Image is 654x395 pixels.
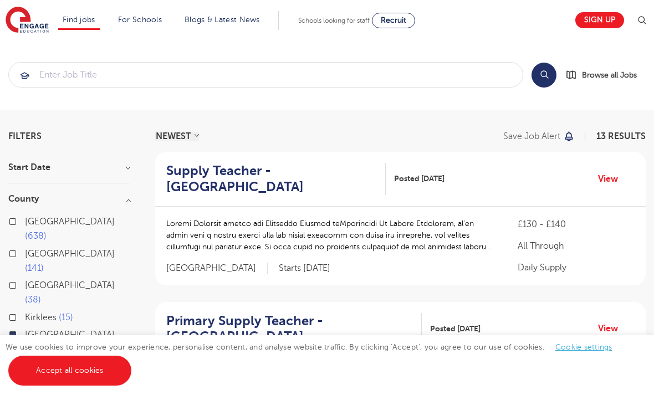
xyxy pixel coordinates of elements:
[166,263,268,274] span: [GEOGRAPHIC_DATA]
[503,132,560,141] p: Save job alert
[185,16,260,24] a: Blogs & Latest News
[25,280,32,288] input: [GEOGRAPHIC_DATA] 38
[166,163,377,195] h2: Supply Teacher - [GEOGRAPHIC_DATA]
[25,231,47,241] span: 638
[372,13,415,28] a: Recruit
[25,249,115,259] span: [GEOGRAPHIC_DATA]
[166,163,386,195] a: Supply Teacher - [GEOGRAPHIC_DATA]
[518,239,635,253] p: All Through
[518,261,635,274] p: Daily Supply
[118,16,162,24] a: For Schools
[25,217,32,224] input: [GEOGRAPHIC_DATA] 638
[166,313,413,345] h2: Primary Supply Teacher - [GEOGRAPHIC_DATA]
[8,62,523,88] div: Submit
[6,7,49,34] img: Engage Education
[394,173,444,184] span: Posted [DATE]
[598,321,626,336] a: View
[63,16,95,24] a: Find jobs
[6,343,624,375] span: We use cookies to improve your experience, personalise content, and analyse website traffic. By c...
[430,323,481,335] span: Posted [DATE]
[575,12,624,28] a: Sign up
[25,280,115,290] span: [GEOGRAPHIC_DATA]
[565,69,646,81] a: Browse all Jobs
[598,172,626,186] a: View
[582,69,637,81] span: Browse all Jobs
[25,249,32,256] input: [GEOGRAPHIC_DATA] 141
[8,163,130,172] h3: Start Date
[503,132,575,141] button: Save job alert
[166,313,422,345] a: Primary Supply Teacher - [GEOGRAPHIC_DATA]
[166,218,495,253] p: Loremi Dolorsit ametco adi Elitseddo Eiusmod teMporincidi Ut Labore Etdolorem, al’en admin veni q...
[25,312,32,320] input: Kirklees 15
[298,17,370,24] span: Schools looking for staff
[381,16,406,24] span: Recruit
[9,63,523,87] input: Submit
[25,263,44,273] span: 141
[25,312,57,322] span: Kirklees
[518,218,635,231] p: £130 - £140
[532,63,556,88] button: Search
[555,343,612,351] a: Cookie settings
[25,217,115,227] span: [GEOGRAPHIC_DATA]
[8,356,131,386] a: Accept all cookies
[596,131,646,141] span: 13 RESULTS
[8,132,42,141] span: Filters
[25,330,32,337] input: [GEOGRAPHIC_DATA] 13
[279,263,330,274] p: Starts [DATE]
[25,295,41,305] span: 38
[59,312,73,322] span: 15
[8,194,130,203] h3: County
[25,330,115,340] span: [GEOGRAPHIC_DATA]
